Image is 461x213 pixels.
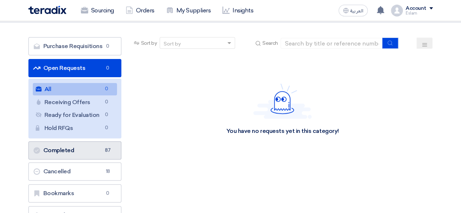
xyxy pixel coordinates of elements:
a: Purchase Requisitions0 [28,37,121,55]
a: Insights [216,3,259,19]
a: Bookmarks0 [28,184,121,202]
span: 0 [102,85,111,93]
a: My Suppliers [160,3,216,19]
a: Receiving Offers [33,96,117,109]
a: Completed87 [28,141,121,159]
div: You have no requests yet in this category! [226,127,339,135]
span: 87 [103,147,112,154]
button: العربية [339,5,368,16]
img: Teradix logo [28,6,66,14]
div: Sort by [164,40,181,48]
span: 18 [103,168,112,175]
a: Sourcing [75,3,120,19]
a: Orders [120,3,160,19]
a: Ready for Evaluation [33,109,117,121]
span: Search [262,39,278,47]
a: All [33,83,117,95]
img: profile_test.png [391,5,403,16]
a: Open Requests0 [28,59,121,77]
input: Search by title or reference number [281,38,383,49]
span: 0 [102,98,111,106]
div: Account [406,5,426,12]
span: العربية [350,8,363,13]
span: 0 [102,124,111,132]
span: Sort by [141,39,157,47]
img: Hello [253,83,312,119]
a: Cancelled18 [28,162,121,181]
span: 0 [102,111,111,119]
span: 0 [103,43,112,50]
span: 0 [103,190,112,197]
div: Eslam [406,11,433,15]
a: Hold RFQs [33,122,117,134]
span: 0 [103,64,112,72]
